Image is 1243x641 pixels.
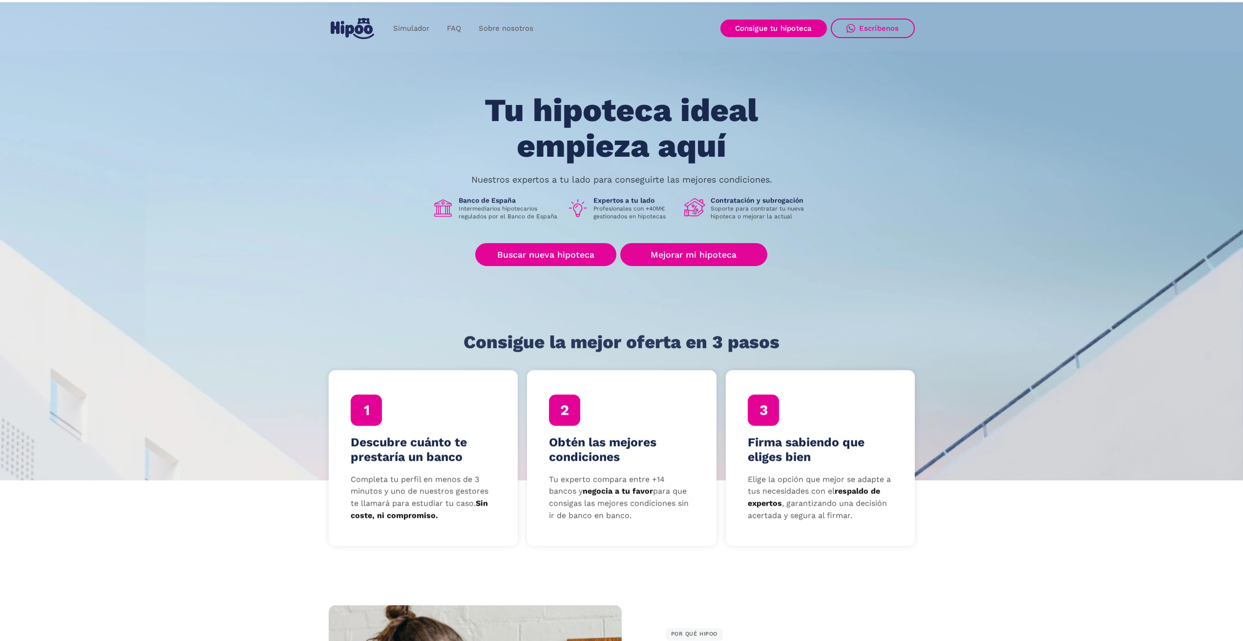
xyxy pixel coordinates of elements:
div: Escríbenos [859,24,899,33]
h4: Obtén las mejores condiciones [549,435,695,464]
p: Soporte para contratar tu nueva hipoteca o mejorar la actual [711,205,811,221]
h1: Expertos a tu lado [593,196,676,205]
h1: Banco de España [459,196,559,205]
strong: negocia a tu favor [583,487,653,496]
strong: respaldo de expertos [747,487,880,508]
h1: Consigue la mejor oferta en 3 pasos [463,332,780,352]
strong: Sin coste, ni compromiso. [350,499,487,520]
a: home [329,14,377,43]
p: Tu experto compara entre +14 bancos y para que consigas las mejores condiciones sin ir de banco e... [549,474,695,522]
h4: Firma sabiendo que eliges bien [747,435,893,464]
a: Buscar nueva hipoteca [475,243,616,266]
p: Nuestros expertos a tu lado para conseguirte las mejores condiciones. [471,176,772,184]
a: Escríbenos [831,19,915,38]
h4: Descubre cuánto te prestaría un banco [350,435,496,464]
p: Elige la opción que mejor se adapte a tus necesidades con el , garantizando una decisión acertada... [747,474,893,522]
h1: Tu hipoteca ideal empieza aquí [436,93,806,164]
a: FAQ [438,19,470,38]
a: Sobre nosotros [470,19,542,38]
h1: Contratación y subrogación [711,196,811,205]
a: Consigue tu hipoteca [720,20,827,37]
p: Completa tu perfil en menos de 3 minutos y uno de nuestros gestores te llamará para estudiar tu c... [350,474,496,522]
p: Profesionales con +40M€ gestionados en hipotecas [593,205,676,221]
a: Mejorar mi hipoteca [620,243,767,266]
p: Intermediarios hipotecarios regulados por el Banco de España [459,205,559,221]
div: POR QUÉ HIPOO [666,628,723,641]
a: Simulador [384,19,438,38]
